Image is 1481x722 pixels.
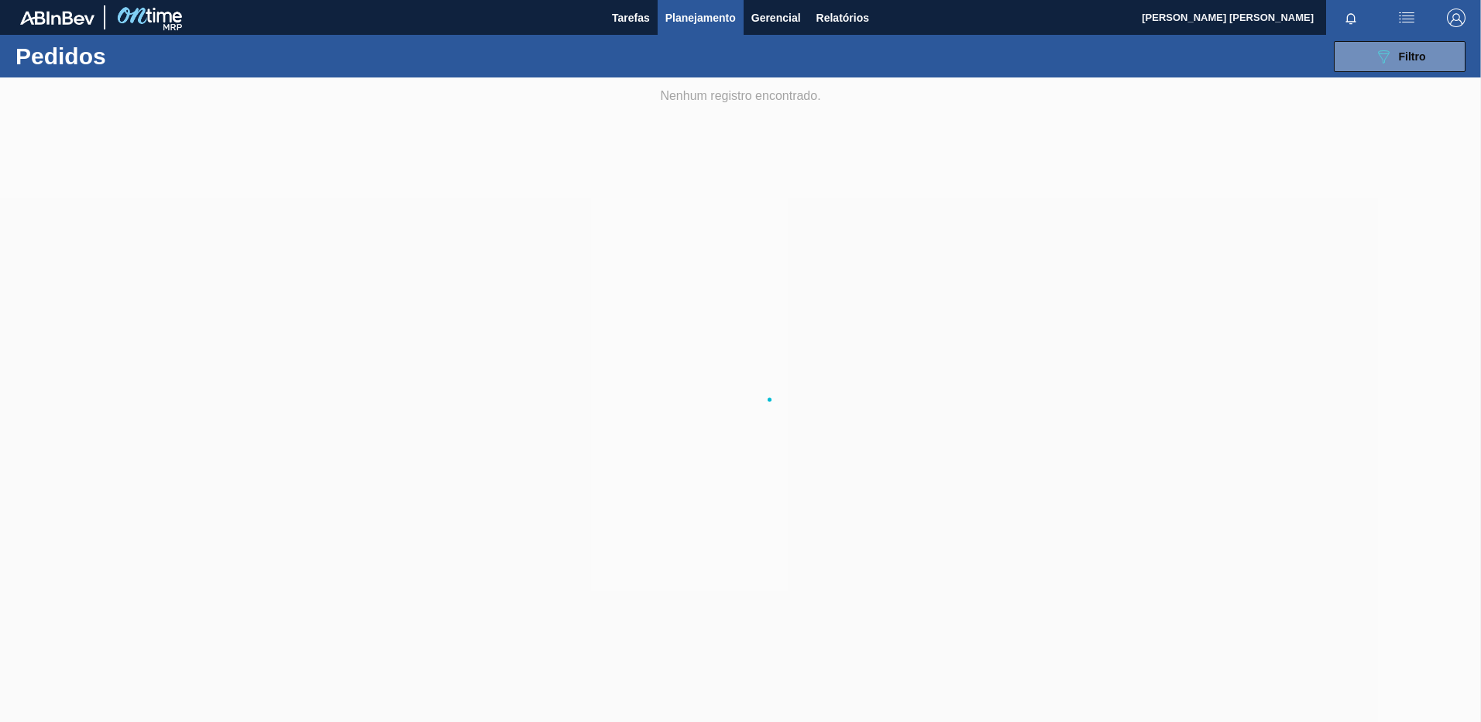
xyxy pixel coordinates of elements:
button: Filtro [1334,41,1466,72]
img: Logout [1447,9,1466,27]
span: Tarefas [612,9,650,27]
span: Filtro [1399,50,1426,63]
span: Relatórios [816,9,869,27]
span: Gerencial [751,9,801,27]
h1: Pedidos [15,47,247,65]
img: userActions [1397,9,1416,27]
button: Notificações [1326,7,1376,29]
span: Planejamento [665,9,736,27]
img: TNhmsLtSVTkK8tSr43FrP2fwEKptu5GPRR3wAAAABJRU5ErkJggg== [20,11,94,25]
